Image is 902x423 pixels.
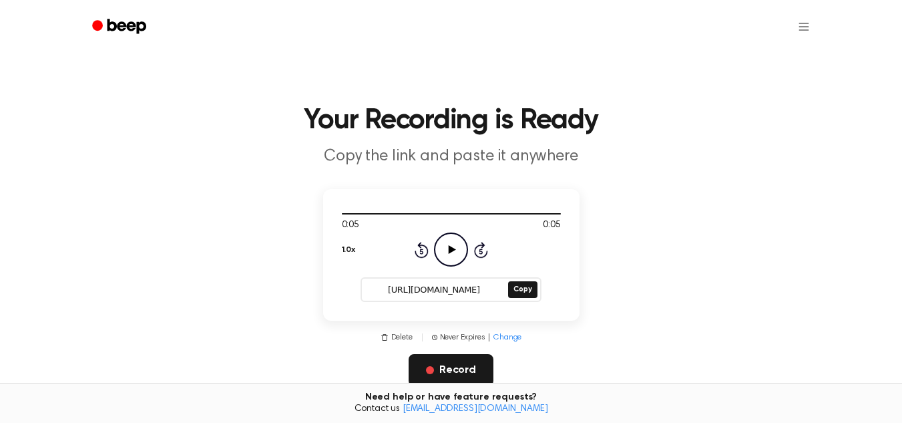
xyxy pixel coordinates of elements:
button: Never Expires|Change [432,331,522,343]
p: Copy the link and paste it anywhere [195,146,708,168]
a: Beep [83,14,158,40]
span: 0:05 [543,219,560,233]
span: Contact us [8,404,894,416]
button: Copy [508,281,537,298]
button: 1.0x [342,239,355,261]
button: Record [409,354,493,386]
span: | [421,331,424,343]
span: | [487,331,491,343]
span: 0:05 [342,219,359,233]
span: Change [493,331,521,343]
button: Delete [381,331,413,343]
button: Open menu [788,11,820,43]
h1: Your Recording is Ready [109,107,793,135]
a: [EMAIL_ADDRESS][DOMAIN_NAME] [403,404,548,414]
